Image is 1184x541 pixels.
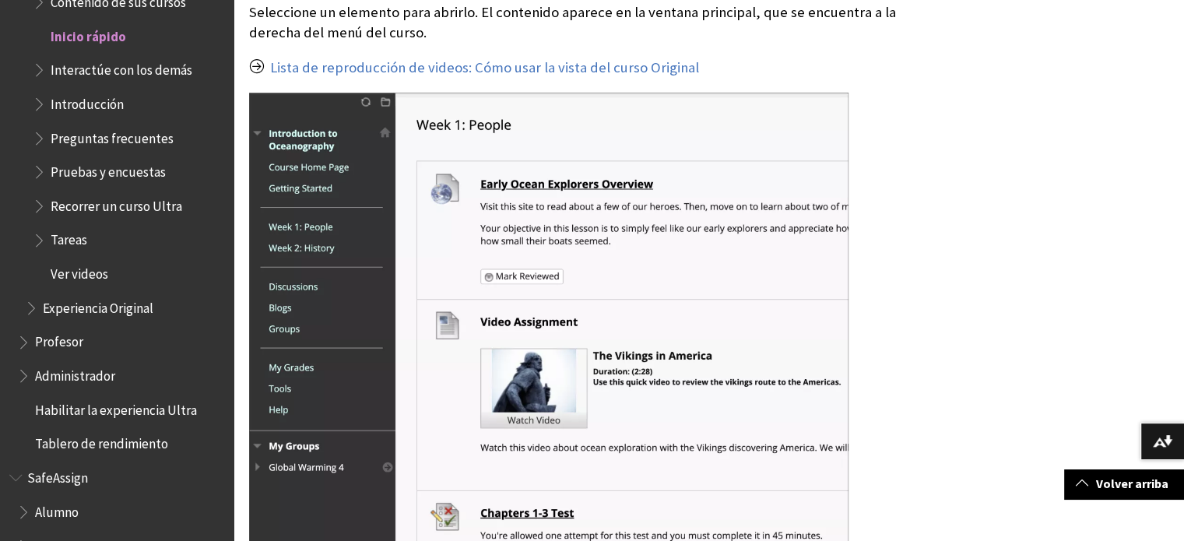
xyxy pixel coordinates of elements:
span: SafeAssign [27,465,88,486]
a: Volver arriba [1064,469,1184,498]
span: Recorrer un curso Ultra [51,193,182,214]
span: Ver videos [51,261,108,282]
span: Alumno [35,499,79,520]
span: Interactúe con los demás [51,57,192,78]
span: Profesor [35,329,83,350]
a: Lista de reproducción de videos: Cómo usar la vista del curso Original [270,58,699,77]
span: Tablero de rendimiento [35,431,168,452]
span: Habilitar la experiencia Ultra [35,397,197,418]
span: Introducción [51,91,124,112]
span: Inicio rápido [51,23,126,44]
span: Pruebas y encuestas [51,159,166,180]
span: Tareas [51,227,87,248]
span: Experiencia Original [43,295,153,316]
span: Administrador [35,363,115,384]
span: Preguntas frecuentes [51,125,174,146]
